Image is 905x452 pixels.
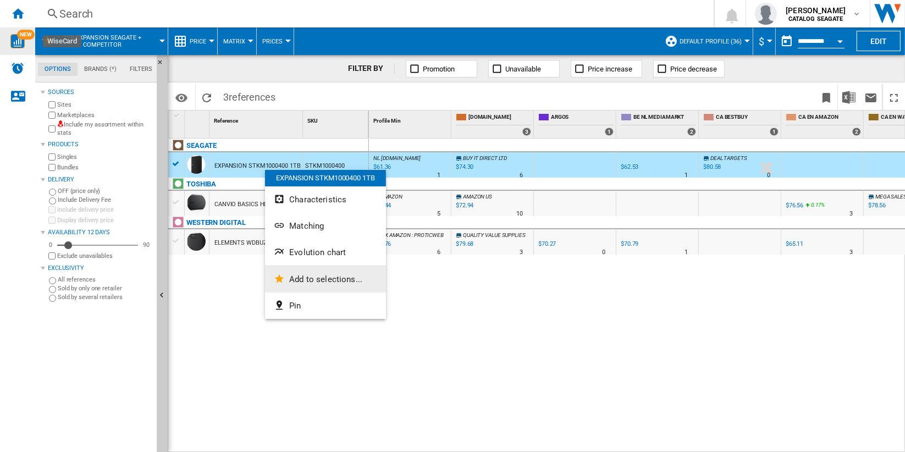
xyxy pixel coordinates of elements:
[265,239,386,266] button: Evolution chart
[289,221,324,231] span: Matching
[265,293,386,319] button: Pin...
[265,213,386,239] button: Matching
[265,186,386,213] button: Characteristics
[265,266,386,293] button: Add to selections...
[265,170,386,186] div: EXPANSION STKM1000400 1TB
[289,195,346,205] span: Characteristics
[289,274,362,284] span: Add to selections...
[289,247,346,257] span: Evolution chart
[289,301,301,311] span: Pin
